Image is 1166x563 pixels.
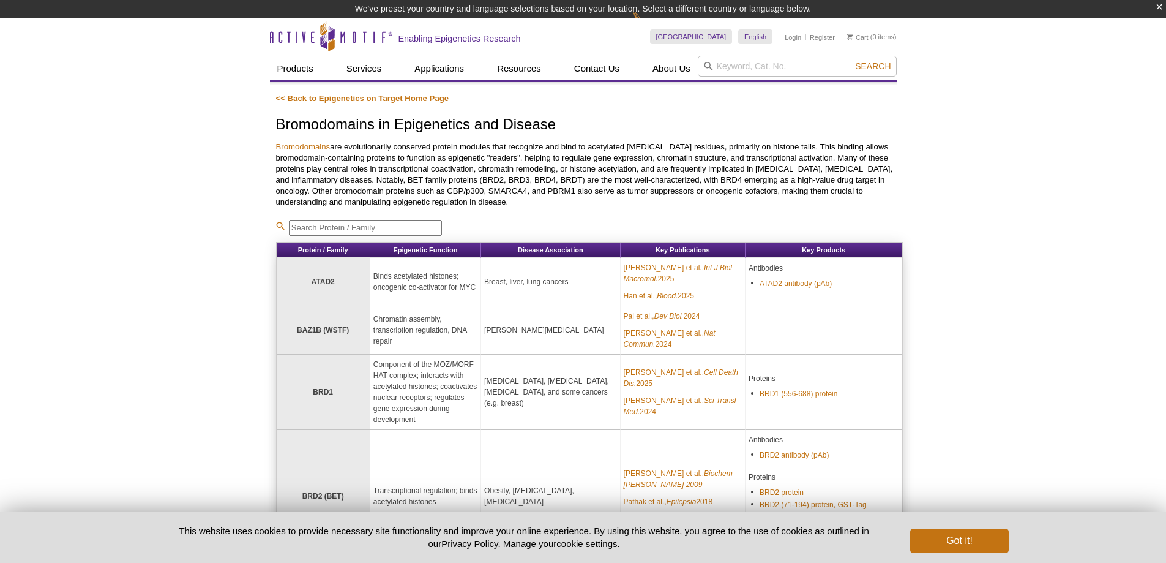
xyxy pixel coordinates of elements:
[624,367,742,389] a: [PERSON_NAME] et al.,Cell Death Dis.2025
[481,430,621,563] td: Obesity, [MEDICAL_DATA], [MEDICAL_DATA]
[645,57,698,80] a: About Us
[667,497,697,506] em: Epilepsia
[621,243,746,258] th: Key Publications
[760,487,804,498] a: BRD2 protein
[749,472,899,483] p: Proteins
[855,61,891,71] span: Search
[312,278,335,286] strong: ATAD2
[624,469,733,489] em: Biochem [PERSON_NAME] 2009
[289,220,442,236] input: Search Protein / Family
[407,57,471,80] a: Applications
[910,529,1008,553] button: Got it!
[851,61,894,72] button: Search
[847,34,853,40] img: Your Cart
[481,243,621,258] th: Disease Association
[276,116,903,134] h1: Bromodomains in Epigenetics and Disease
[624,328,742,350] a: [PERSON_NAME] et al.,Nat Commun.2024
[847,33,869,42] a: Cart
[370,258,481,306] td: Binds acetylated histones; oncogenic co-activator for MYC
[760,450,829,461] a: BRD2 antibody (pAb)
[441,538,498,549] a: Privacy Policy
[624,368,738,388] em: Cell Death Dis.
[481,258,621,306] td: Breast, liver, lung cancers
[624,311,700,322] a: Pai et al.,Dev Biol.2024
[276,142,331,151] a: Bromodomains
[370,355,481,430] td: Component of the MOZ/MORF HAT complex; interacts with acetylated histones; coactivates nuclear re...
[810,33,835,42] a: Register
[805,29,807,44] li: |
[650,29,733,44] a: [GEOGRAPHIC_DATA]
[370,243,481,258] th: Epigenetic Function
[624,395,742,417] a: [PERSON_NAME] et al.,Sci Transl Med.2024
[749,373,899,384] p: Proteins
[339,57,389,80] a: Services
[567,57,627,80] a: Contact Us
[749,263,899,274] p: Antibodies
[624,262,742,284] a: [PERSON_NAME] et al.,Int J Biol Macromol.2025
[624,263,732,283] em: Int J Biol Macromol.
[277,243,370,258] th: Protein / Family
[370,306,481,355] td: Chromatin assembly, transcription regulation, DNA repair
[632,9,665,38] img: Change Here
[760,278,832,289] a: ATAD2 antibody (pAb)
[302,492,344,501] strong: BRD2 (BET)
[738,29,772,44] a: English
[624,468,742,490] a: [PERSON_NAME] et al.,Biochem [PERSON_NAME] 2009
[556,538,617,549] button: cookie settings
[746,243,902,258] th: Key Products
[481,306,621,355] td: [PERSON_NAME][MEDICAL_DATA]
[760,388,837,399] a: BRD1 (556-688) protein
[297,326,349,334] strong: BAZ1B (WSTF)
[624,496,712,507] a: Pathak et al.,Epilepsia2018
[654,312,684,320] em: Dev Biol.
[276,142,903,208] p: are evolutionarily conserved protein modules that recognize and bind to acetylated [MEDICAL_DATA]...
[158,524,891,550] p: This website uses cookies to provide necessary site functionality and improve your online experie...
[490,57,548,80] a: Resources
[398,33,521,44] h2: Enabling Epigenetics Research
[481,355,621,430] td: [MEDICAL_DATA], [MEDICAL_DATA], [MEDICAL_DATA], and some cancers (e.g. breast)
[276,94,449,103] a: << Back to Epigenetics on Target Home Page
[624,290,694,301] a: Han et al.,Blood.2025
[657,292,678,300] em: Blood.
[370,430,481,563] td: Transcriptional regulation; binds acetylated histones
[847,29,897,44] li: (0 items)
[270,57,321,80] a: Products
[624,396,736,416] em: Sci Transl Med.
[698,56,897,77] input: Keyword, Cat. No.
[313,388,333,396] strong: BRD1
[749,434,899,445] p: Antibodies
[785,33,801,42] a: Login
[760,499,867,510] a: BRD2 (71-194) protein, GST-Tag
[624,329,716,349] em: Nat Commun.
